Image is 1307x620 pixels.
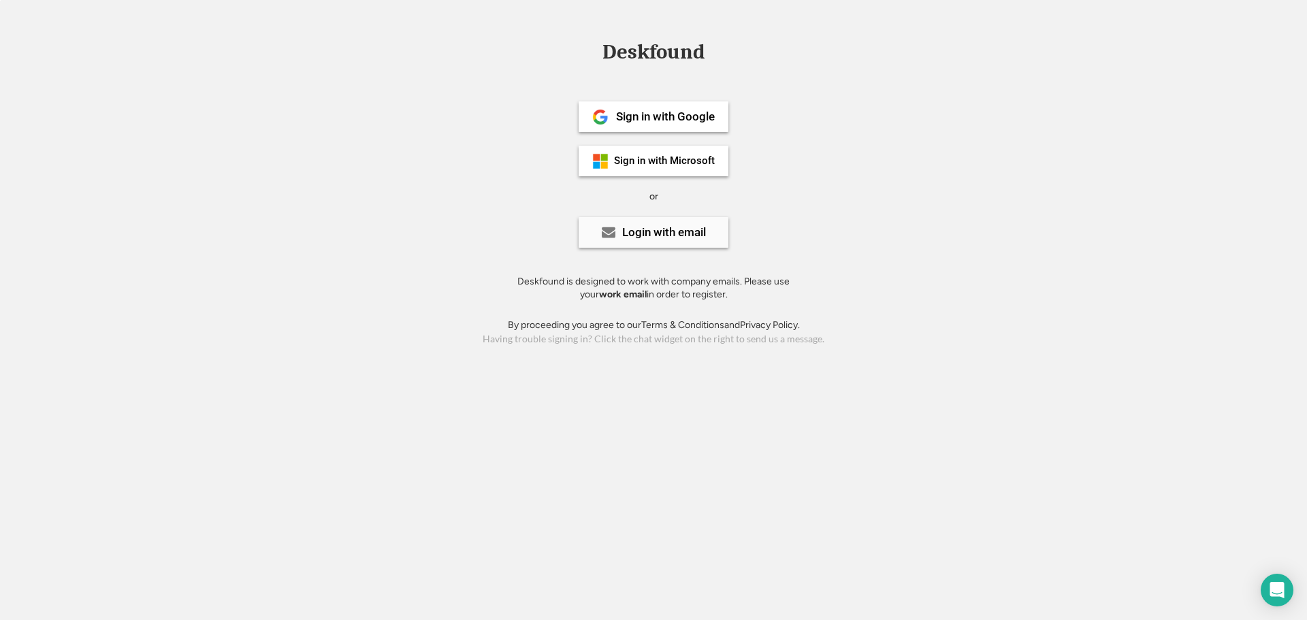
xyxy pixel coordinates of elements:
[622,227,706,238] div: Login with email
[614,156,715,166] div: Sign in with Microsoft
[641,319,724,331] a: Terms & Conditions
[740,319,800,331] a: Privacy Policy.
[508,319,800,332] div: By proceeding you agree to our and
[592,109,609,125] img: 1024px-Google__G__Logo.svg.png
[649,190,658,203] div: or
[500,275,807,301] div: Deskfound is designed to work with company emails. Please use your in order to register.
[1261,574,1293,606] div: Open Intercom Messenger
[596,42,711,63] div: Deskfound
[599,289,647,300] strong: work email
[616,111,715,123] div: Sign in with Google
[592,153,609,169] img: ms-symbollockup_mssymbol_19.png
